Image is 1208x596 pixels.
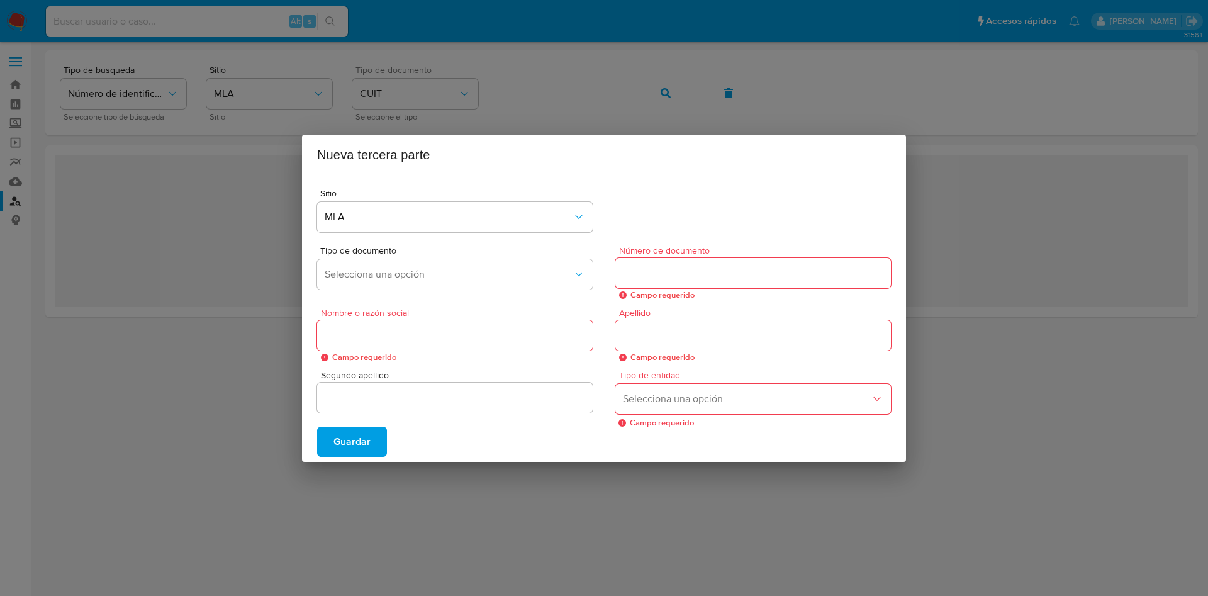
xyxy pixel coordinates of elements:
button: site_id [317,202,593,232]
span: Selecciona una opción [325,268,573,281]
span: Apellido [619,308,895,318]
span: Tipo de documento [320,246,596,255]
span: Campo requerido [630,291,887,300]
button: doc_type [317,259,593,290]
span: Campo requerido [332,353,589,362]
span: Sitio [320,189,596,198]
span: Campo requerido [618,419,894,427]
span: MLA [325,211,573,223]
span: Nombre o razón social [321,308,596,318]
span: Selecciona una opción [623,393,871,405]
h2: Nueva tercera parte [317,145,891,165]
span: Guardar [333,428,371,456]
button: Guardar [317,427,387,457]
button: entity_type [615,384,891,414]
span: Número de documento [619,246,895,256]
span: Campo requerido [630,353,887,362]
span: Segundo apellido [321,371,596,380]
span: Tipo de entidad [619,371,895,380]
